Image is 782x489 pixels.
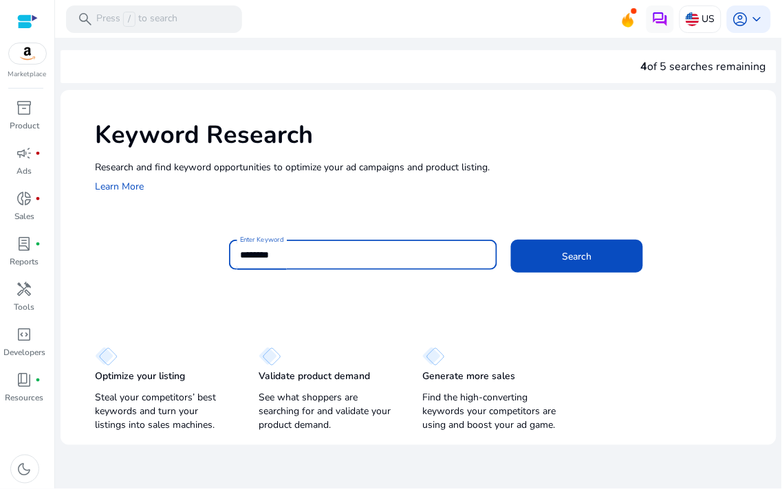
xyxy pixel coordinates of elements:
span: search [77,11,94,27]
p: Tools [14,301,35,313]
p: Press to search [96,12,177,27]
span: fiber_manual_record [36,196,41,201]
p: Developers [3,346,45,359]
p: Generate more sales [422,369,515,383]
span: campaign [17,145,33,161]
span: 4 [641,59,648,74]
p: Optimize your listing [95,369,185,383]
span: code_blocks [17,326,33,343]
h1: Keyword Research [95,120,763,150]
img: us.svg [686,12,699,26]
span: lab_profile [17,236,33,252]
span: donut_small [17,190,33,207]
mat-label: Enter Keyword [240,235,284,244]
p: Resources [6,391,44,404]
span: keyboard_arrow_down [749,11,765,27]
span: Search [563,249,592,264]
p: Ads [17,165,32,177]
p: See what shoppers are searching for and validate your product demand. [259,391,395,432]
p: Product [10,120,39,132]
img: diamond.svg [259,347,281,366]
p: Steal your competitors’ best keywords and turn your listings into sales machines. [95,391,231,432]
img: diamond.svg [422,347,445,366]
p: Sales [14,210,34,223]
p: Marketplace [8,69,47,80]
span: account_circle [732,11,749,27]
img: amazon.svg [9,43,46,64]
img: diamond.svg [95,347,118,366]
span: book_4 [17,372,33,388]
span: fiber_manual_record [36,377,41,383]
span: fiber_manual_record [36,150,41,156]
a: Learn More [95,180,144,193]
div: of 5 searches remaining [641,58,766,75]
span: handyman [17,281,33,297]
span: / [123,12,135,27]
p: Reports [10,255,39,268]
span: fiber_manual_record [36,241,41,247]
button: Search [511,240,643,273]
p: Validate product demand [259,369,370,383]
p: Find the high-converting keywords your competitors are using and boost your ad game. [422,391,558,432]
span: dark_mode [17,461,33,477]
p: Research and find keyword opportunities to optimize your ad campaigns and product listing. [95,160,763,174]
span: inventory_2 [17,100,33,116]
p: US [702,7,715,31]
